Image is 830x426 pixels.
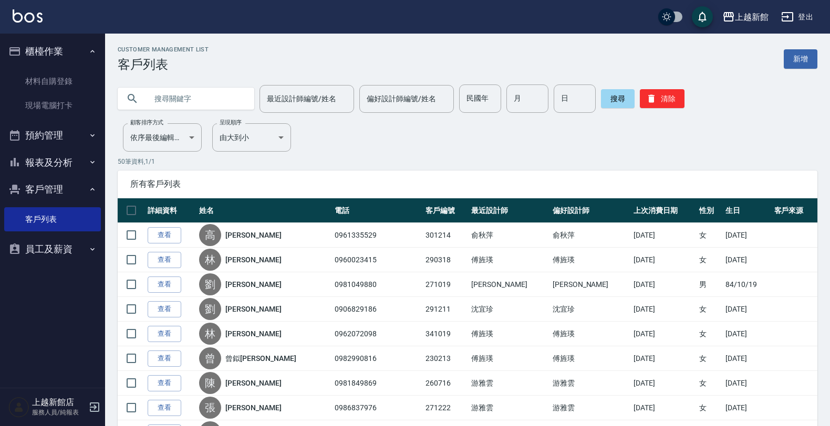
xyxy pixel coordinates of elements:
[332,346,423,371] td: 0982990816
[631,223,696,248] td: [DATE]
[4,122,101,149] button: 預約管理
[332,322,423,346] td: 0962072098
[199,298,221,320] div: 劉
[423,198,469,223] th: 客戶編號
[550,346,631,371] td: 傅旌瑛
[4,149,101,176] button: 報表及分析
[697,198,723,223] th: 性別
[640,89,684,108] button: 清除
[697,322,723,346] td: 女
[723,322,771,346] td: [DATE]
[225,230,281,240] a: [PERSON_NAME]
[697,248,723,272] td: 女
[147,84,246,113] input: 搜尋關鍵字
[423,272,469,297] td: 271019
[148,301,181,317] a: 查看
[469,371,549,396] td: 游雅雲
[550,396,631,420] td: 游雅雲
[550,272,631,297] td: [PERSON_NAME]
[550,297,631,322] td: 沈宜珍
[225,402,281,413] a: [PERSON_NAME]
[220,119,242,126] label: 呈現順序
[550,198,631,223] th: 偏好設計師
[225,328,281,339] a: [PERSON_NAME]
[631,346,696,371] td: [DATE]
[469,223,549,248] td: 俞秋萍
[631,272,696,297] td: [DATE]
[118,46,209,53] h2: Customer Management List
[225,304,281,314] a: [PERSON_NAME]
[723,272,771,297] td: 84/10/19
[4,93,101,118] a: 現場電腦打卡
[148,276,181,293] a: 查看
[423,248,469,272] td: 290318
[469,198,549,223] th: 最近設計師
[130,119,163,126] label: 顧客排序方式
[225,254,281,265] a: [PERSON_NAME]
[550,322,631,346] td: 傅旌瑛
[8,397,29,418] img: Person
[723,297,771,322] td: [DATE]
[723,248,771,272] td: [DATE]
[631,297,696,322] td: [DATE]
[123,123,202,152] div: 依序最後編輯時間
[130,179,805,189] span: 所有客戶列表
[4,69,101,93] a: 材料自購登錄
[469,272,549,297] td: [PERSON_NAME]
[697,371,723,396] td: 女
[631,322,696,346] td: [DATE]
[723,371,771,396] td: [DATE]
[4,176,101,203] button: 客戶管理
[199,397,221,419] div: 張
[601,89,635,108] button: 搜尋
[332,371,423,396] td: 0981849869
[718,6,773,28] button: 上越新館
[469,297,549,322] td: 沈宜珍
[697,223,723,248] td: 女
[145,198,196,223] th: 詳細資料
[469,396,549,420] td: 游雅雲
[199,323,221,345] div: 林
[469,322,549,346] td: 傅旌瑛
[199,224,221,246] div: 高
[697,396,723,420] td: 女
[32,397,86,408] h5: 上越新館店
[199,372,221,394] div: 陳
[4,38,101,65] button: 櫃檯作業
[631,396,696,420] td: [DATE]
[212,123,291,152] div: 由大到小
[723,346,771,371] td: [DATE]
[148,400,181,416] a: 查看
[469,346,549,371] td: 傅旌瑛
[332,396,423,420] td: 0986837976
[32,408,86,417] p: 服務人員/純報表
[735,10,769,24] div: 上越新館
[550,371,631,396] td: 游雅雲
[772,198,817,223] th: 客戶來源
[631,371,696,396] td: [DATE]
[631,198,696,223] th: 上次消費日期
[196,198,332,223] th: 姓名
[332,223,423,248] td: 0961335529
[423,346,469,371] td: 230213
[469,248,549,272] td: 傅旌瑛
[199,347,221,369] div: 曾
[199,249,221,271] div: 林
[332,248,423,272] td: 0960023415
[697,272,723,297] td: 男
[225,353,296,364] a: 曾鉯[PERSON_NAME]
[723,396,771,420] td: [DATE]
[550,248,631,272] td: 傅旌瑛
[4,236,101,263] button: 員工及薪資
[692,6,713,27] button: save
[777,7,817,27] button: 登出
[423,297,469,322] td: 291211
[4,207,101,231] a: 客戶列表
[118,57,209,72] h3: 客戶列表
[148,326,181,342] a: 查看
[332,198,423,223] th: 電話
[423,223,469,248] td: 301214
[631,248,696,272] td: [DATE]
[550,223,631,248] td: 俞秋萍
[697,297,723,322] td: 女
